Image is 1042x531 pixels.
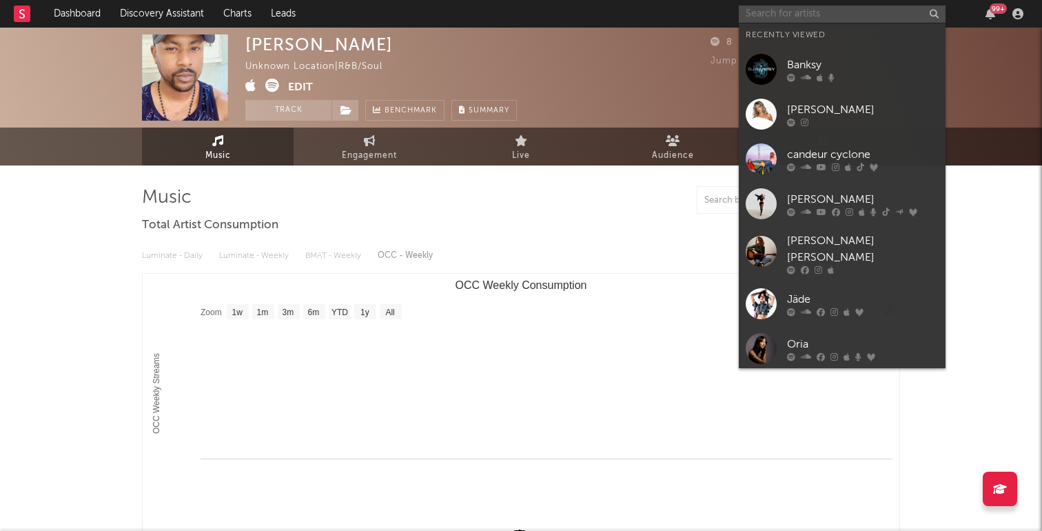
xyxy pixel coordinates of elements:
div: Oria [787,336,939,352]
input: Search for artists [739,6,946,23]
a: [PERSON_NAME] [739,181,946,226]
text: OCC Weekly Consumption [456,279,587,291]
button: Summary [451,100,517,121]
button: Track [245,100,331,121]
div: [PERSON_NAME] [245,34,393,54]
a: Oria [739,326,946,371]
span: Audience [652,148,694,164]
a: [PERSON_NAME] [PERSON_NAME] [739,226,946,281]
text: 1y [360,308,369,317]
text: All [385,308,394,317]
span: Engagement [342,148,397,164]
div: Unknown Location | R&B/Soul [245,59,398,75]
text: OCC Weekly Streams [152,353,161,434]
text: 3m [283,308,294,317]
span: Summary [469,107,509,114]
a: Audience [597,128,748,166]
div: Recently Viewed [746,27,939,43]
button: Edit [288,79,313,96]
a: candeur cyclone [739,137,946,181]
span: Benchmark [385,103,437,119]
span: Total Artist Consumption [142,217,278,234]
text: YTD [331,308,348,317]
div: Banksy [787,57,939,73]
a: Jäde [739,281,946,326]
a: Engagement [294,128,445,166]
text: 1w [232,308,243,317]
input: Search by song name or URL [697,195,843,206]
text: 6m [308,308,320,317]
text: Zoom [201,308,222,317]
span: Live [512,148,530,164]
button: 99+ [985,8,995,19]
span: 8 [711,38,733,47]
a: Benchmark [365,100,445,121]
a: Music [142,128,294,166]
span: Music [205,148,231,164]
span: Jump Score: 20.0 [711,57,792,66]
a: Live [445,128,597,166]
a: [PERSON_NAME] [739,92,946,137]
text: 1m [257,308,269,317]
div: [PERSON_NAME] [787,101,939,118]
div: [PERSON_NAME] [PERSON_NAME] [787,233,939,266]
div: Jäde [787,291,939,308]
div: candeur cyclone [787,146,939,163]
a: Banksy [739,47,946,92]
div: [PERSON_NAME] [787,191,939,208]
div: 99 + [990,3,1007,14]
